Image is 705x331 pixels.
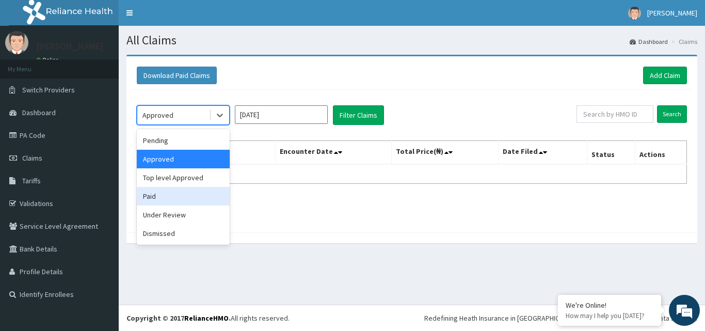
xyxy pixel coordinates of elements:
[36,42,104,51] p: [PERSON_NAME]
[137,206,230,224] div: Under Review
[424,313,697,323] div: Redefining Heath Insurance in [GEOGRAPHIC_DATA] using Telemedicine and Data Science!
[333,105,384,125] button: Filter Claims
[643,67,687,84] a: Add Claim
[657,105,687,123] input: Search
[142,110,173,120] div: Approved
[5,221,197,257] textarea: Type your message and hit 'Enter'
[587,141,635,165] th: Status
[576,105,653,123] input: Search by HMO ID
[276,141,391,165] th: Encounter Date
[126,34,697,47] h1: All Claims
[60,100,142,204] span: We're online!
[137,187,230,206] div: Paid
[137,224,230,243] div: Dismissed
[19,52,42,77] img: d_794563401_company_1708531726252_794563401
[119,305,705,331] footer: All rights reserved.
[184,313,229,323] a: RelianceHMO
[22,85,75,94] span: Switch Providers
[22,153,42,163] span: Claims
[137,168,230,187] div: Top level Approved
[137,67,217,84] button: Download Paid Claims
[566,301,653,310] div: We're Online!
[54,58,173,71] div: Chat with us now
[566,311,653,320] p: How may I help you today?
[137,131,230,150] div: Pending
[628,7,641,20] img: User Image
[36,56,61,64] a: Online
[647,8,697,18] span: [PERSON_NAME]
[630,37,668,46] a: Dashboard
[126,313,231,323] strong: Copyright © 2017 .
[22,176,41,185] span: Tariffs
[137,150,230,168] div: Approved
[235,105,328,124] input: Select Month and Year
[5,31,28,54] img: User Image
[391,141,499,165] th: Total Price(₦)
[669,37,697,46] li: Claims
[22,108,56,117] span: Dashboard
[499,141,587,165] th: Date Filed
[169,5,194,30] div: Minimize live chat window
[635,141,686,165] th: Actions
